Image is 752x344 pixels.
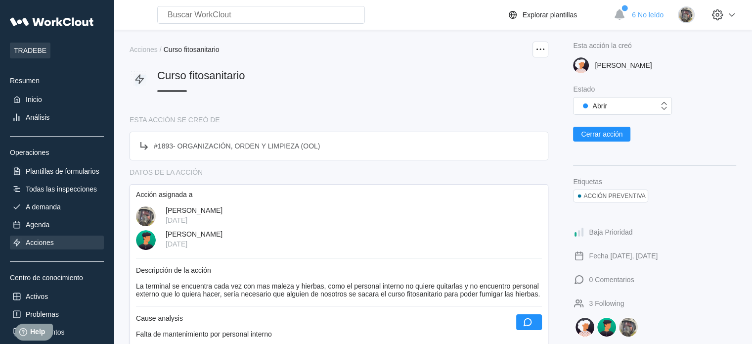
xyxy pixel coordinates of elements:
div: Agenda [26,221,49,229]
div: Fecha [DATE], [DATE] [589,252,658,260]
div: 3 Following [589,299,624,307]
div: Acciones [26,239,54,246]
div: Plantillas de formularios [26,167,99,175]
a: Acciones [130,46,160,53]
span: Curso fitosanitario [164,46,220,53]
img: JULIO CARRERO [575,317,595,337]
div: 0 Comentarios [589,276,634,284]
a: Documentos [10,325,104,339]
span: Cerrar acción [581,131,622,138]
img: DAVID BLANCO [619,317,638,337]
div: ESTA ACCIÓN SE CREÓ DE [130,116,548,124]
a: Activos [10,290,104,303]
div: # 1893 - [154,142,320,150]
a: Análisis [10,110,104,124]
div: Centro de conocimiento [10,274,104,282]
div: Acción asignada a [136,191,542,198]
div: Falta de mantenimiento por personal interno [136,330,542,338]
a: Plantillas de formularios [10,164,104,178]
input: Buscar WorkClout [157,6,365,24]
div: [PERSON_NAME] [595,61,652,69]
div: Operaciones [10,148,104,156]
span: ORGANIZACIÓN, ORDEN Y LIMPIEZA (OOL) [177,142,320,150]
a: #1893- ORGANIZACIÓN, ORDEN Y LIMPIEZA (OOL) [130,132,548,160]
img: 2f847459-28ef-4a61-85e4-954d408df519.jpg [136,206,156,226]
a: Inicio [10,93,104,106]
button: Cerrar acción [573,127,630,142]
div: Explorar plantillas [523,11,577,19]
a: A demanda [10,200,104,214]
div: / [160,46,162,53]
span: 6 No leído [632,11,664,19]
div: Acciones [130,46,158,53]
div: Activos [26,293,48,300]
div: Abrir [578,99,607,113]
a: Acciones [10,236,104,249]
div: La terminal se encuentra cada vez con mas maleza y hierbas, como el personal interno no quiere qu... [136,282,542,298]
div: Estado [573,85,736,93]
div: Baja Prioridad [589,228,632,236]
div: [DATE] [166,216,222,224]
a: Todas las inspecciones [10,182,104,196]
div: A demanda [26,203,61,211]
div: Descripción de la acción [136,266,542,274]
img: user.png [136,230,156,250]
a: Problemas [10,307,104,321]
img: 2f847459-28ef-4a61-85e4-954d408df519.jpg [678,6,695,23]
img: user-4.png [573,57,589,73]
div: Resumen [10,77,104,85]
div: Todas las inspecciones [26,185,97,193]
a: Explorar plantillas [507,9,609,21]
a: Agenda [10,218,104,232]
div: ACCIÓN PREVENTIVA [583,193,645,199]
div: Problemas [26,310,59,318]
div: [PERSON_NAME] [166,206,222,214]
span: TRADEBE [10,43,50,58]
div: Esta acción la creó [573,42,736,49]
div: DATOS DE LA ACCIÓN [130,168,548,176]
div: [PERSON_NAME] [166,230,222,238]
img: CLARA MASTRIA [597,317,617,337]
span: Curso fitosanitario [157,69,245,82]
div: Inicio [26,96,42,103]
div: Análisis [26,113,49,121]
div: [DATE] [166,240,222,248]
div: Cause analysis [136,314,183,322]
div: Etiquetas [573,178,736,186]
